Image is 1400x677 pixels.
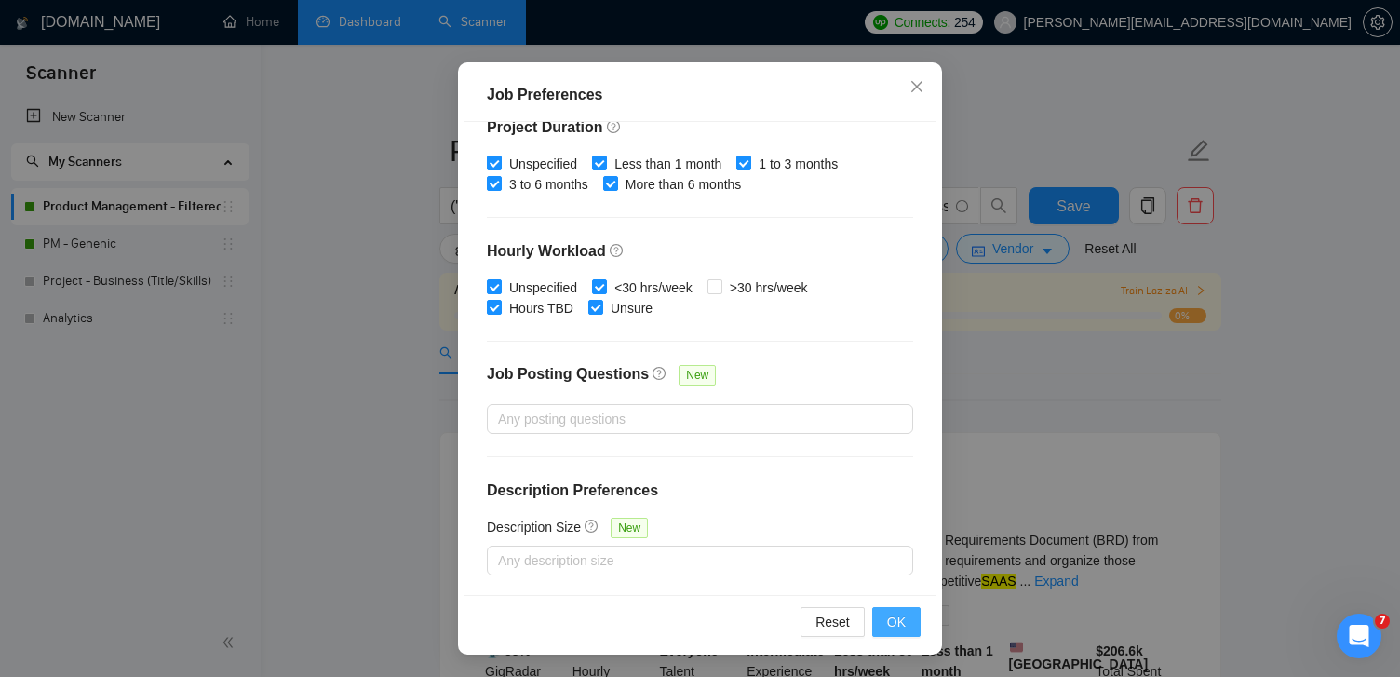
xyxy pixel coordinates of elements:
iframe: Intercom live chat [1337,614,1381,658]
span: Unspecified [502,154,585,174]
h5: Description Size [487,517,581,537]
span: Less than 1 month [607,154,729,174]
span: question-circle [610,243,625,258]
h4: Description Preferences [487,480,913,502]
span: >30 hrs/week [722,278,815,298]
button: Reset [801,607,865,637]
div: Job Preferences [487,84,913,106]
span: question-circle [607,119,622,134]
button: OK [872,607,921,637]
span: Unsure [603,298,660,318]
span: close [909,79,924,94]
span: question-circle [585,519,599,534]
span: OK [887,612,906,632]
span: 3 to 6 months [502,174,596,195]
span: Unspecified [502,278,585,298]
span: New [679,365,716,386]
span: 7 [1375,614,1390,629]
h4: Job Posting Questions [487,363,649,386]
span: 1 to 3 months [751,154,845,174]
span: Reset [815,612,850,632]
h4: Project Duration [487,116,913,139]
span: <30 hrs/week [607,278,700,298]
span: More than 6 months [618,174,749,195]
span: Hours TBD [502,298,581,318]
span: question-circle [653,366,667,381]
h4: Hourly Workload [487,240,913,263]
span: New [611,518,648,538]
button: Close [892,62,942,113]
